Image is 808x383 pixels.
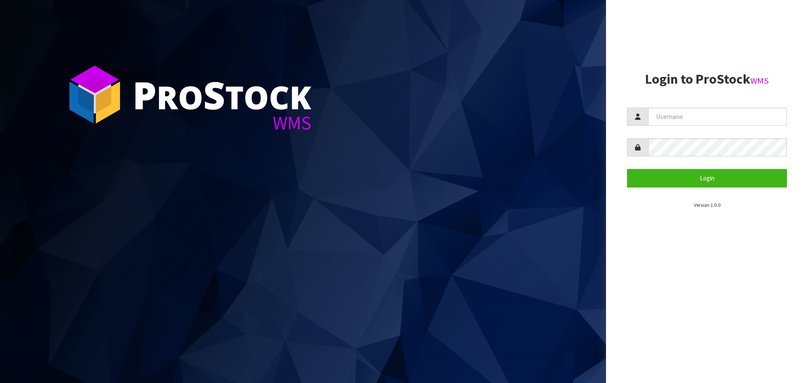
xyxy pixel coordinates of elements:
[627,72,787,87] h2: Login to ProStock
[648,108,787,126] input: Username
[133,114,311,132] div: WMS
[203,69,225,120] span: S
[627,169,787,187] button: Login
[133,76,311,114] div: ro tock
[133,69,157,120] span: P
[694,202,720,208] small: Version 1.0.0
[63,63,126,126] img: ProStock Cube
[750,75,769,86] small: WMS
